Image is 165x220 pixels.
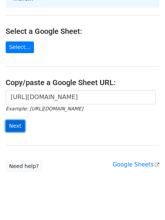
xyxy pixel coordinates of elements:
a: Select... [6,41,34,53]
h4: Copy/paste a Google Sheet URL: [6,78,159,87]
iframe: Chat Widget [127,184,165,220]
input: Next [6,120,25,132]
small: Example: [URL][DOMAIN_NAME] [6,106,83,112]
h4: Select a Google Sheet: [6,27,159,36]
input: Paste your Google Sheet URL here [6,90,156,104]
a: Google Sheets [113,161,159,168]
a: Need help? [6,160,42,172]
